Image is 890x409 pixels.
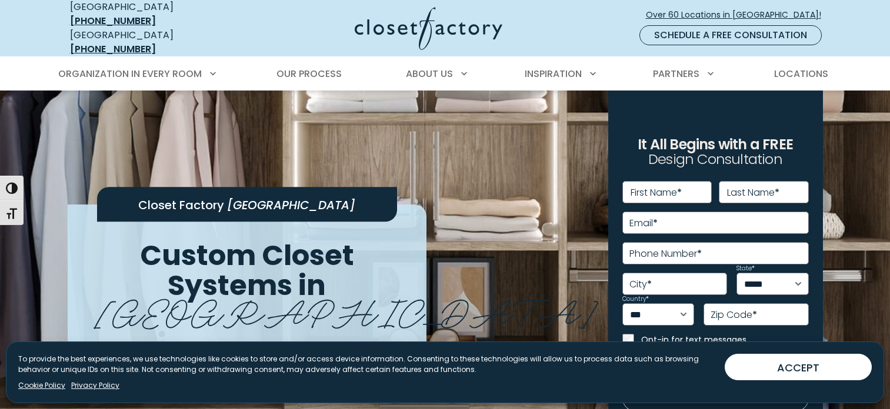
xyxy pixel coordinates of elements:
a: Schedule a Free Consultation [639,25,822,45]
span: Locations [774,67,828,81]
span: Over 60 Locations in [GEOGRAPHIC_DATA]! [646,9,831,21]
a: [PHONE_NUMBER] [70,42,156,56]
label: Email [629,219,658,228]
span: Inspiration [525,67,582,81]
span: Our Process [276,67,342,81]
a: [PHONE_NUMBER] [70,14,156,28]
span: About Us [406,67,453,81]
span: Design Consultation [648,150,782,169]
nav: Primary Menu [50,58,841,90]
a: Over 60 Locations in [GEOGRAPHIC_DATA]! [645,5,831,25]
label: First Name [631,188,682,197]
a: Cookie Policy [18,380,65,391]
label: State [736,266,755,271]
p: To provide the best experiences, we use technologies like cookies to store and/or access device i... [18,354,715,375]
span: [GEOGRAPHIC_DATA] [227,197,355,213]
span: [GEOGRAPHIC_DATA] [95,283,598,336]
label: Last Name [727,188,779,197]
label: Phone Number [629,249,702,259]
label: Opt-in for text messages [641,334,809,346]
span: Custom Closet Systems in [140,236,354,305]
span: Organization in Every Room [58,67,202,81]
a: Privacy Policy [71,380,119,391]
span: It All Begins with a FREE [638,135,793,154]
button: ACCEPT [725,354,872,380]
span: Closet Factory [138,197,224,213]
img: Closet Factory Logo [355,7,502,50]
label: Country [622,296,649,302]
label: City [629,280,652,289]
label: Zip Code [711,310,757,320]
span: Partners [653,67,699,81]
div: [GEOGRAPHIC_DATA] [70,28,241,56]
